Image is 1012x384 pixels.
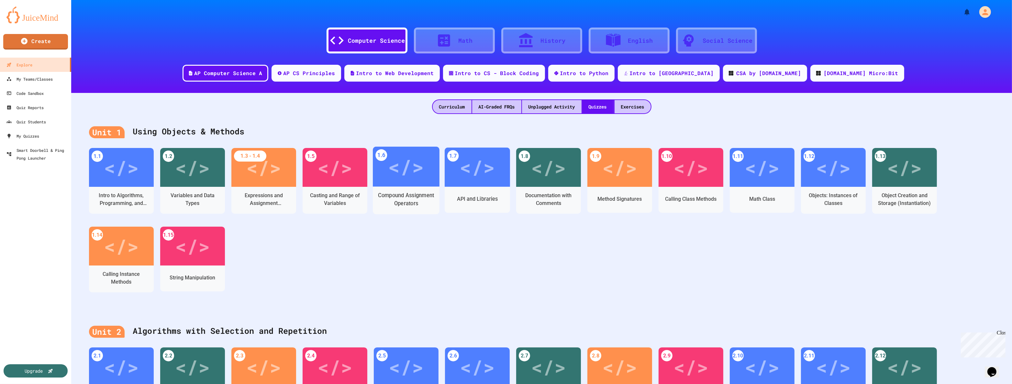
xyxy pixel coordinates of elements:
[816,71,821,75] img: CODE_logo_RGB.png
[540,36,565,45] div: History
[104,232,139,261] div: </>
[234,151,266,162] div: 1.3 - 1.4
[6,104,44,111] div: Quiz Reports
[459,36,473,45] div: Math
[175,232,210,261] div: </>
[246,153,281,182] div: </>
[582,100,613,113] div: Quizzes
[519,151,530,162] div: 1.8
[94,270,149,286] div: Calling Instance Methods
[307,192,362,207] div: Casting and Range of Variables
[804,350,815,361] div: 2.11
[376,350,388,361] div: 2.5
[89,318,994,344] div: Algorithms with Selection and Repetition
[89,326,125,338] div: Unit 2
[455,69,539,77] div: Intro to CS - Block Coding
[531,352,566,381] div: </>
[175,153,210,182] div: </>
[745,352,780,381] div: </>
[615,100,651,113] div: Exercises
[284,69,335,77] div: AP CS Principles
[447,150,459,162] div: 1.7
[703,36,753,45] div: Social Science
[522,100,582,113] div: Unplugged Activity
[317,153,352,182] div: </>
[460,352,495,381] div: </>
[92,350,103,361] div: 2.1
[665,195,717,203] div: Calling Class Methods
[816,352,851,381] div: </>
[877,192,932,207] div: Object Creation and Storage (Instantiation)
[6,132,39,140] div: My Quizzes
[951,6,973,17] div: My Notifications
[389,352,424,381] div: </>
[630,69,714,77] div: Intro to [GEOGRAPHIC_DATA]
[305,151,317,162] div: 1.5
[94,192,149,207] div: Intro to Algorithms, Programming, and Compilers
[6,6,65,23] img: logo-orange.svg
[887,352,922,381] div: </>
[378,192,434,208] div: Compound Assignment Operators
[6,118,46,126] div: Quiz Students
[104,352,139,381] div: </>
[6,61,32,69] div: Explore
[531,153,566,182] div: </>
[3,34,68,50] a: Create
[887,153,922,182] div: </>
[234,350,245,361] div: 2.3
[195,69,262,77] div: AP Computer Science A
[348,36,405,45] div: Computer Science
[170,274,216,282] div: String Manipulation
[661,350,673,361] div: 2.9
[163,151,174,162] div: 1.2
[25,367,43,374] div: Upgrade
[560,69,609,77] div: Intro to Python
[673,352,708,381] div: </>
[749,195,775,203] div: Math Class
[661,151,673,162] div: 1.10
[89,126,125,139] div: Unit 1
[457,195,498,203] div: API and Libraries
[375,149,387,161] div: 1.6
[673,153,708,182] div: </>
[165,192,220,207] div: Variables and Data Types
[104,153,139,182] div: </>
[806,192,861,207] div: Objects: Instances of Classes
[598,195,642,203] div: Method Signatures
[958,330,1006,357] iframe: chat widget
[985,358,1006,378] iframe: chat widget
[433,100,472,113] div: Curriculum
[732,151,744,162] div: 1.11
[448,350,459,361] div: 2.6
[305,350,317,361] div: 2.4
[3,3,45,41] div: Chat with us now!Close
[875,151,886,162] div: 1.13
[163,229,174,241] div: 1.15
[6,146,69,162] div: Smart Doorbell & Ping Pong Launcher
[875,350,886,361] div: 2.12
[6,89,44,97] div: Code Sandbox
[356,69,434,77] div: Intro to Web Development
[175,352,210,381] div: </>
[472,100,521,113] div: AI-Graded FRQs
[92,151,103,162] div: 1.1
[519,350,530,361] div: 2.7
[590,151,601,162] div: 1.9
[745,153,780,182] div: </>
[92,229,103,241] div: 1.14
[628,36,653,45] div: English
[816,153,851,182] div: </>
[602,352,637,381] div: </>
[590,350,601,361] div: 2.8
[163,350,174,361] div: 2.2
[729,71,733,75] img: CODE_logo_RGB.png
[737,69,801,77] div: CSA by [DOMAIN_NAME]
[732,350,744,361] div: 2.10
[89,119,994,145] div: Using Objects & Methods
[6,75,53,83] div: My Teams/Classes
[521,192,576,207] div: Documentation with Comments
[824,69,898,77] div: [DOMAIN_NAME] Micro:Bit
[388,152,424,182] div: </>
[236,192,291,207] div: Expressions and Assignment Statements
[602,153,637,182] div: </>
